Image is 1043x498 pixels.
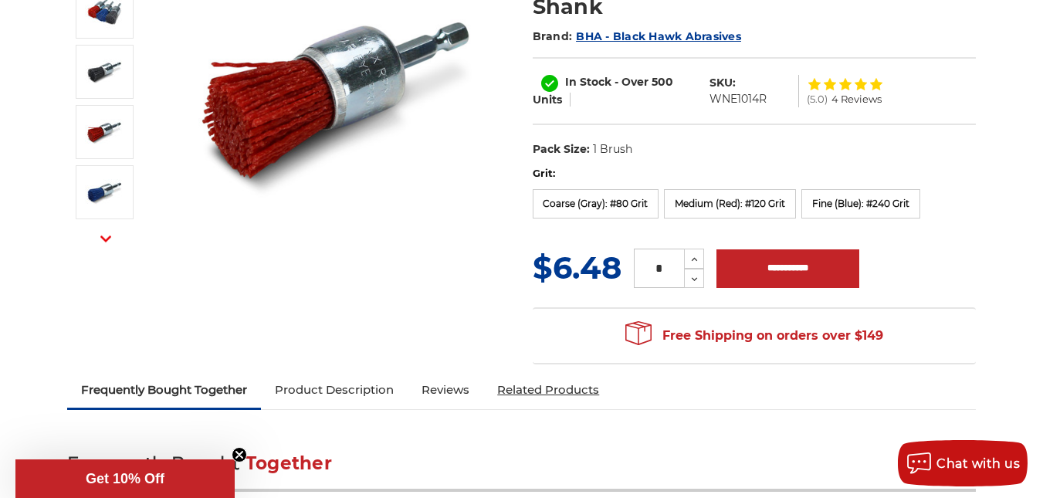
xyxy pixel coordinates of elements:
span: 4 Reviews [831,94,882,104]
a: Related Products [483,373,613,407]
span: Brand: [533,29,573,43]
a: Reviews [408,373,483,407]
a: Frequently Bought Together [67,373,261,407]
img: 1" Nylon Wire End Brush - 1/4" Hex Shank [85,53,124,91]
dt: SKU: [709,75,736,91]
label: Grit: [533,166,976,181]
span: Get 10% Off [86,471,164,486]
dt: Pack Size: [533,141,590,158]
span: Frequently Bought [67,452,239,474]
a: BHA - Black Hawk Abrasives [576,29,741,43]
button: Chat with us [898,440,1028,486]
span: 500 [652,75,673,89]
img: 1" Nylon Wire End Brush - 1/4" Hex Shank [85,173,124,212]
span: Free Shipping on orders over $149 [625,320,883,351]
button: Close teaser [232,447,247,462]
dd: WNE1014R [709,91,767,107]
img: 1" Nylon Wire End Brush - 1/4" Hex Shank [85,113,124,151]
span: - Over [615,75,648,89]
dd: 1 Brush [593,141,632,158]
span: (5.0) [807,94,828,104]
span: Units [533,93,562,107]
span: $6.48 [533,249,621,286]
div: Get 10% OffClose teaser [15,459,235,498]
span: Together [246,452,332,474]
span: In Stock [565,75,611,89]
span: Chat with us [936,456,1020,471]
button: Next [87,222,124,256]
a: Product Description [261,373,408,407]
